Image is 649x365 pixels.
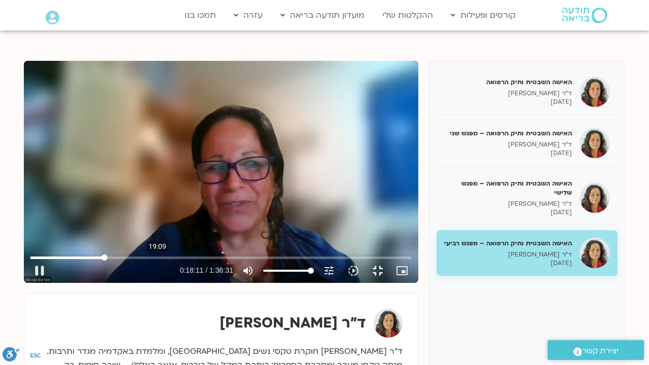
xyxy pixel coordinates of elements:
[444,129,572,138] h5: האישה השבטית ותיק הרפואה – מפגש שני
[444,98,572,106] p: [DATE]
[444,208,572,217] p: [DATE]
[179,6,221,25] a: תמכו בנו
[446,6,521,25] a: קורסים ופעילות
[444,149,572,158] p: [DATE]
[444,89,572,98] p: ד״ר [PERSON_NAME]
[580,77,610,107] img: האישה השבטית ותיק הרפואה
[582,344,619,358] span: יצירת קשר
[444,200,572,208] p: ד״ר [PERSON_NAME]
[444,250,572,259] p: ד״ר [PERSON_NAME]
[229,6,268,25] a: עזרה
[444,179,572,197] h5: האישה השבטית ותיק הרפואה – מפגש שלישי
[220,313,366,333] strong: ד״ר [PERSON_NAME]
[374,309,403,338] img: ד״ר צילה זן בר צור
[444,259,572,268] p: [DATE]
[275,6,370,25] a: מועדון תודעה בריאה
[444,239,572,248] h5: האישה השבטית ותיק הרפואה – מפגש רביעי
[548,340,644,360] a: יצירת קשר
[562,8,607,23] img: תודעה בריאה
[580,238,610,268] img: האישה השבטית ותיק הרפואה – מפגש רביעי
[377,6,438,25] a: ההקלטות שלי
[580,182,610,213] img: האישה השבטית ותיק הרפואה – מפגש שלישי
[444,78,572,87] h5: האישה השבטית ותיק הרפואה
[580,128,610,158] img: האישה השבטית ותיק הרפואה – מפגש שני
[444,140,572,149] p: ד״ר [PERSON_NAME]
